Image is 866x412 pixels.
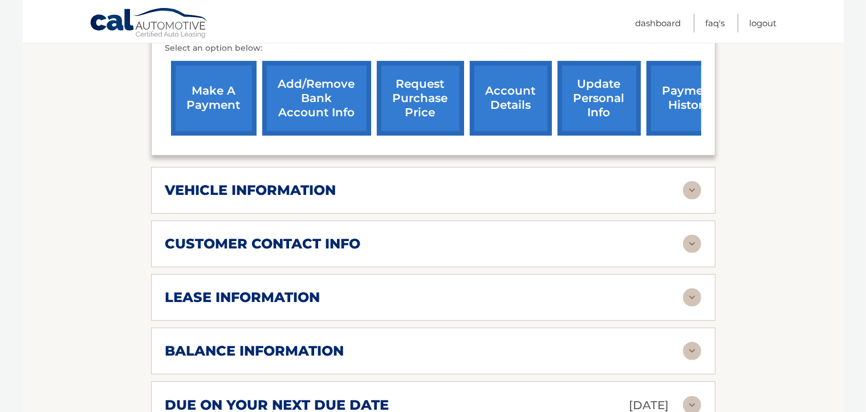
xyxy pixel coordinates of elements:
[706,14,725,32] a: FAQ's
[683,288,701,307] img: accordion-rest.svg
[558,61,641,136] a: update personal info
[171,61,257,136] a: make a payment
[377,61,464,136] a: request purchase price
[165,342,344,360] h2: balance information
[165,235,361,252] h2: customer contact info
[262,61,371,136] a: Add/Remove bank account info
[165,42,701,55] p: Select an option below:
[750,14,777,32] a: Logout
[470,61,552,136] a: account details
[165,289,320,306] h2: lease information
[683,181,701,199] img: accordion-rest.svg
[636,14,681,32] a: Dashboard
[165,182,336,199] h2: vehicle information
[90,7,209,40] a: Cal Automotive
[683,342,701,360] img: accordion-rest.svg
[647,61,732,136] a: payment history
[683,235,701,253] img: accordion-rest.svg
